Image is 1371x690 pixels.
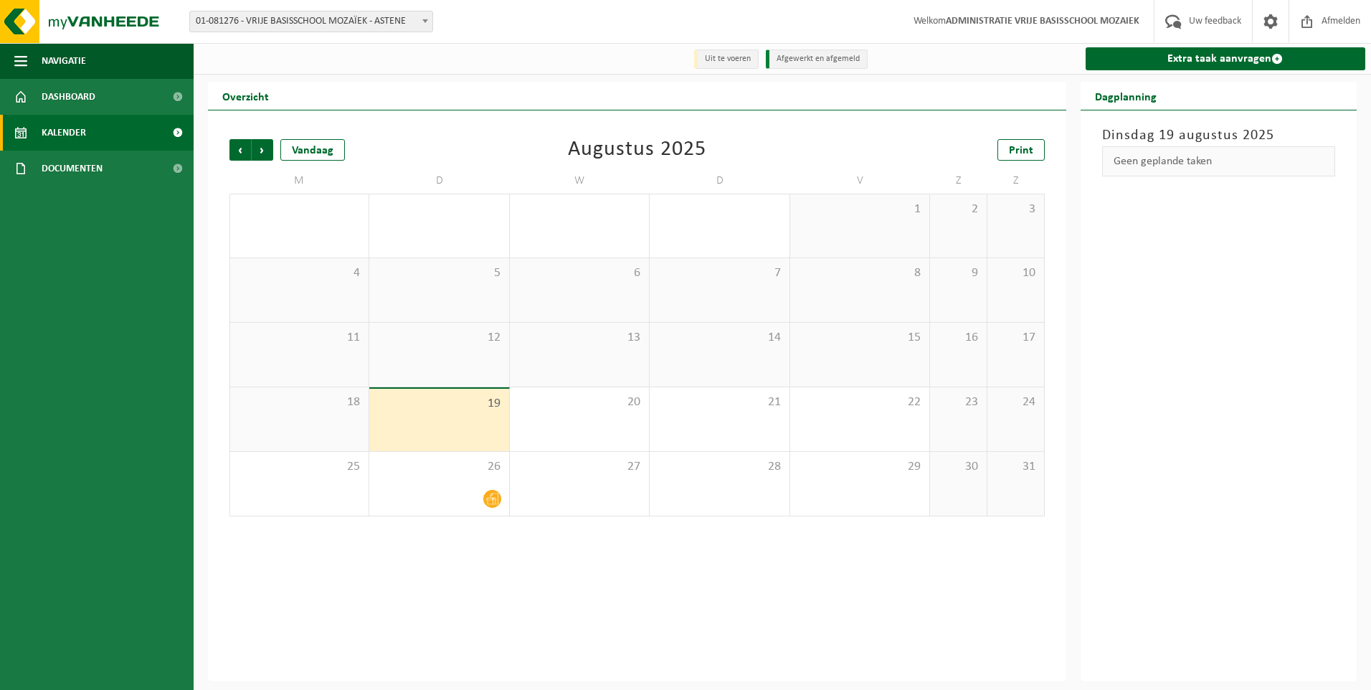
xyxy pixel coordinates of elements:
[510,168,650,194] td: W
[42,115,86,151] span: Kalender
[937,394,979,410] span: 23
[995,265,1037,281] span: 10
[208,82,283,110] h2: Overzicht
[237,265,361,281] span: 4
[42,79,95,115] span: Dashboard
[797,330,922,346] span: 15
[797,459,922,475] span: 29
[568,139,706,161] div: Augustus 2025
[797,394,922,410] span: 22
[229,168,369,194] td: M
[995,330,1037,346] span: 17
[766,49,868,69] li: Afgewerkt en afgemeld
[1081,82,1171,110] h2: Dagplanning
[937,330,979,346] span: 16
[1009,145,1033,156] span: Print
[997,139,1045,161] a: Print
[987,168,1045,194] td: Z
[657,265,782,281] span: 7
[657,459,782,475] span: 28
[946,16,1139,27] strong: ADMINISTRATIE VRIJE BASISSCHOOL MOZAIEK
[937,202,979,217] span: 2
[189,11,433,32] span: 01-081276 - VRIJE BASISSCHOOL MOZAÏEK - ASTENE
[237,330,361,346] span: 11
[376,396,501,412] span: 19
[42,43,86,79] span: Navigatie
[930,168,987,194] td: Z
[995,394,1037,410] span: 24
[376,330,501,346] span: 12
[1086,47,1366,70] a: Extra taak aanvragen
[517,459,642,475] span: 27
[694,49,759,69] li: Uit te voeren
[42,151,103,186] span: Documenten
[657,394,782,410] span: 21
[657,330,782,346] span: 14
[376,265,501,281] span: 5
[937,459,979,475] span: 30
[237,394,361,410] span: 18
[937,265,979,281] span: 9
[650,168,789,194] td: D
[229,139,251,161] span: Vorige
[517,394,642,410] span: 20
[797,202,922,217] span: 1
[1102,146,1336,176] div: Geen geplande taken
[280,139,345,161] div: Vandaag
[237,459,361,475] span: 25
[1102,125,1336,146] h3: Dinsdag 19 augustus 2025
[369,168,509,194] td: D
[517,265,642,281] span: 6
[995,202,1037,217] span: 3
[376,459,501,475] span: 26
[797,265,922,281] span: 8
[790,168,930,194] td: V
[252,139,273,161] span: Volgende
[190,11,432,32] span: 01-081276 - VRIJE BASISSCHOOL MOZAÏEK - ASTENE
[995,459,1037,475] span: 31
[517,330,642,346] span: 13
